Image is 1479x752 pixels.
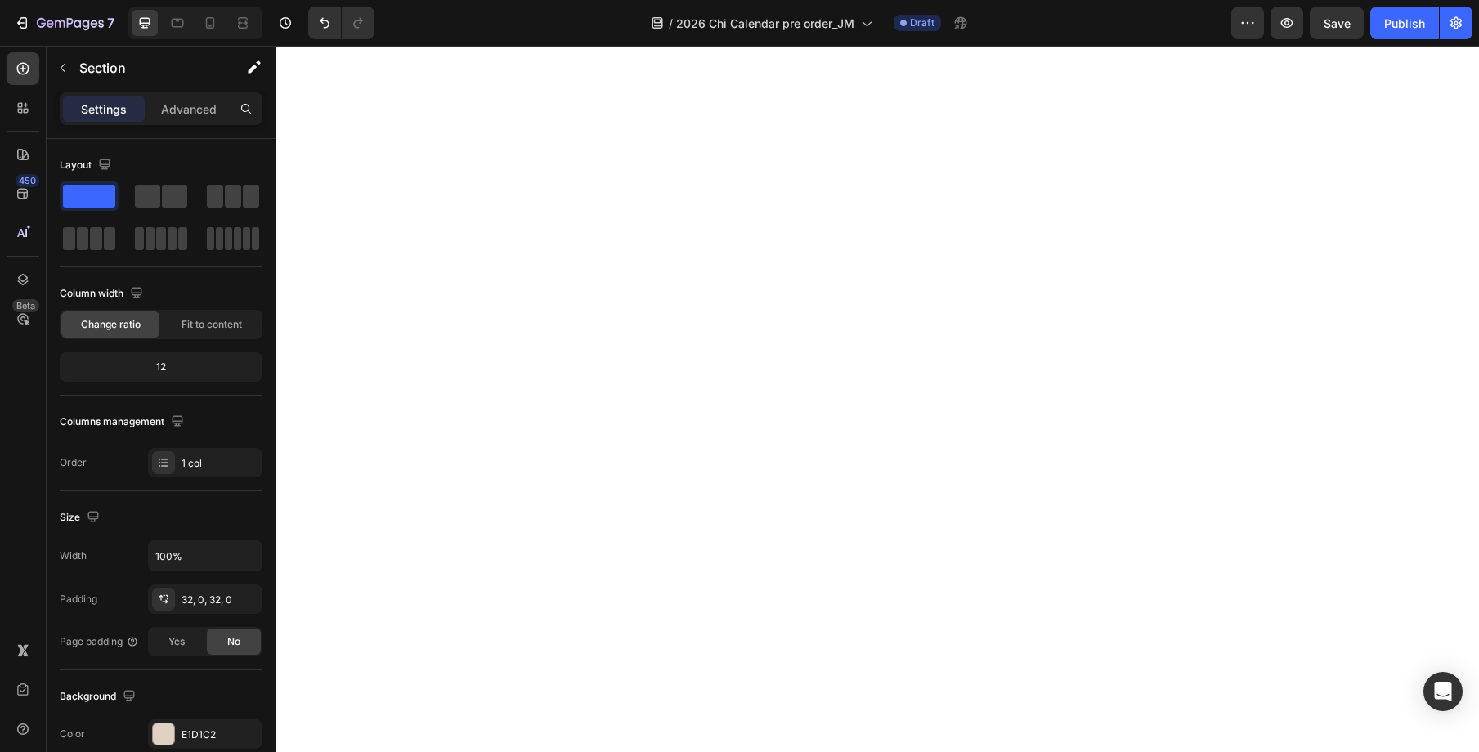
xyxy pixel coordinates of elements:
[60,727,85,741] div: Color
[60,154,114,177] div: Layout
[79,58,213,78] p: Section
[669,15,673,32] span: /
[7,7,122,39] button: 7
[182,593,258,607] div: 32, 0, 32, 0
[276,46,1479,752] iframe: Design area
[60,634,139,649] div: Page padding
[168,634,185,649] span: Yes
[182,456,258,471] div: 1 col
[1370,7,1439,39] button: Publish
[308,7,374,39] div: Undo/Redo
[81,317,141,332] span: Change ratio
[60,548,87,563] div: Width
[182,727,258,742] div: E1D1C2
[60,283,146,305] div: Column width
[60,455,87,470] div: Order
[676,15,854,32] span: 2026 Chi Calendar pre order_JM
[12,299,39,312] div: Beta
[16,174,39,187] div: 450
[107,13,114,33] p: 7
[60,411,187,433] div: Columns management
[161,101,217,118] p: Advanced
[1423,672,1463,711] div: Open Intercom Messenger
[910,16,934,30] span: Draft
[60,507,103,529] div: Size
[60,592,97,607] div: Padding
[1310,7,1364,39] button: Save
[149,541,262,571] input: Auto
[1384,15,1425,32] div: Publish
[60,686,139,708] div: Background
[1324,16,1351,30] span: Save
[81,101,127,118] p: Settings
[182,317,242,332] span: Fit to content
[63,356,259,378] div: 12
[227,634,240,649] span: No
